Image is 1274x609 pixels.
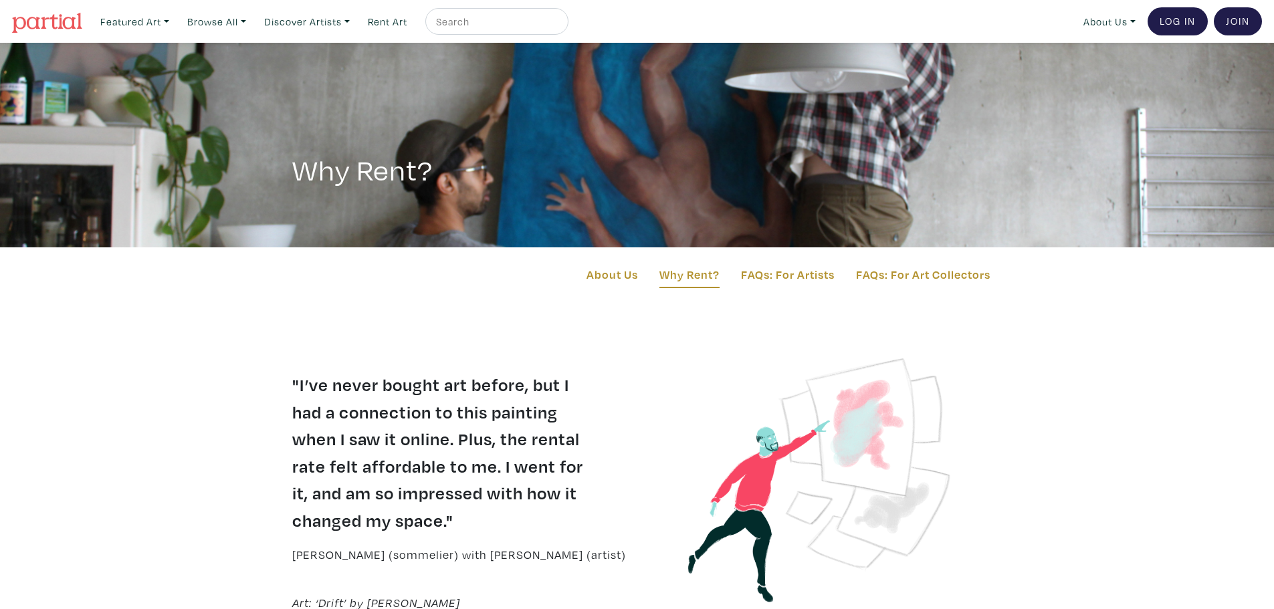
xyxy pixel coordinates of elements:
[292,115,982,187] h1: Why Rent?
[1077,8,1142,35] a: About Us
[1148,7,1208,35] a: Log In
[292,371,627,533] blockquote: "I’ve never bought art before, but I had a connection to this painting when I saw it online. Plus...
[435,13,556,30] input: Search
[362,8,413,35] a: Rent Art
[258,8,356,35] a: Discover Artists
[587,265,638,283] a: About Us
[741,265,835,283] a: FAQs: For Artists
[659,265,720,288] a: Why Rent?
[181,8,252,35] a: Browse All
[94,8,175,35] a: Featured Art
[856,265,990,283] a: FAQs: For Art Collectors
[1214,7,1262,35] a: Join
